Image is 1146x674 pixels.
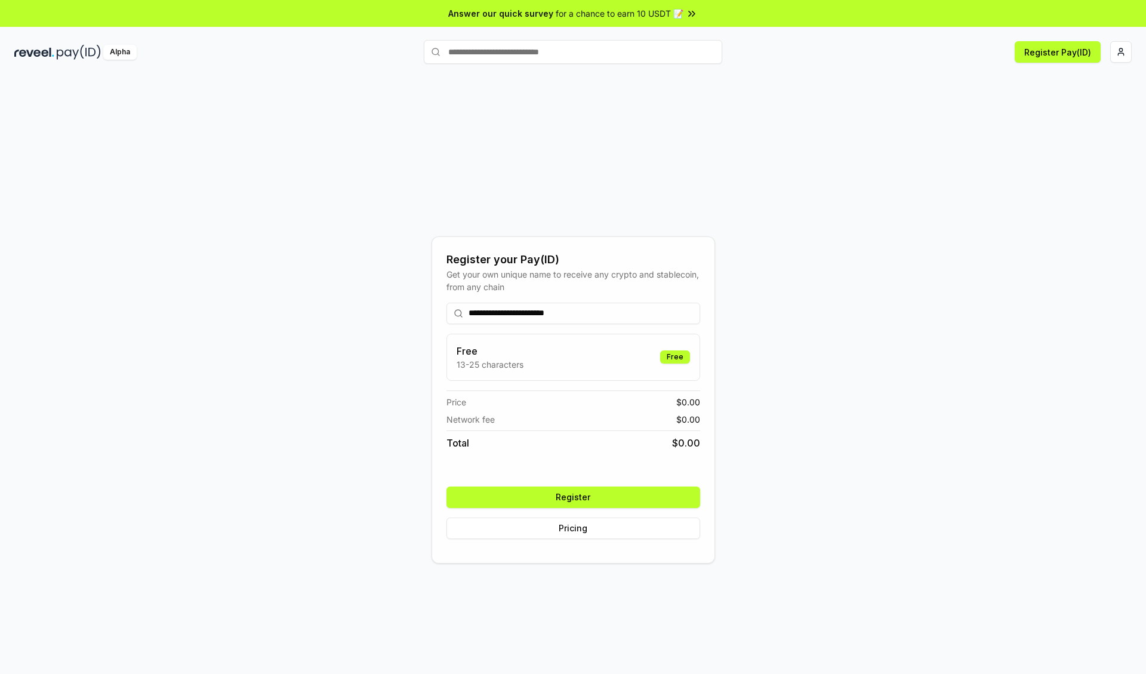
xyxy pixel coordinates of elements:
[446,487,700,508] button: Register
[446,268,700,293] div: Get your own unique name to receive any crypto and stablecoin, from any chain
[448,7,553,20] span: Answer our quick survey
[446,518,700,539] button: Pricing
[446,251,700,268] div: Register your Pay(ID)
[660,350,690,364] div: Free
[446,436,469,450] span: Total
[103,45,137,60] div: Alpha
[57,45,101,60] img: pay_id
[676,413,700,426] span: $ 0.00
[446,396,466,408] span: Price
[14,45,54,60] img: reveel_dark
[676,396,700,408] span: $ 0.00
[672,436,700,450] span: $ 0.00
[457,344,523,358] h3: Free
[1015,41,1101,63] button: Register Pay(ID)
[446,413,495,426] span: Network fee
[556,7,683,20] span: for a chance to earn 10 USDT 📝
[457,358,523,371] p: 13-25 characters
